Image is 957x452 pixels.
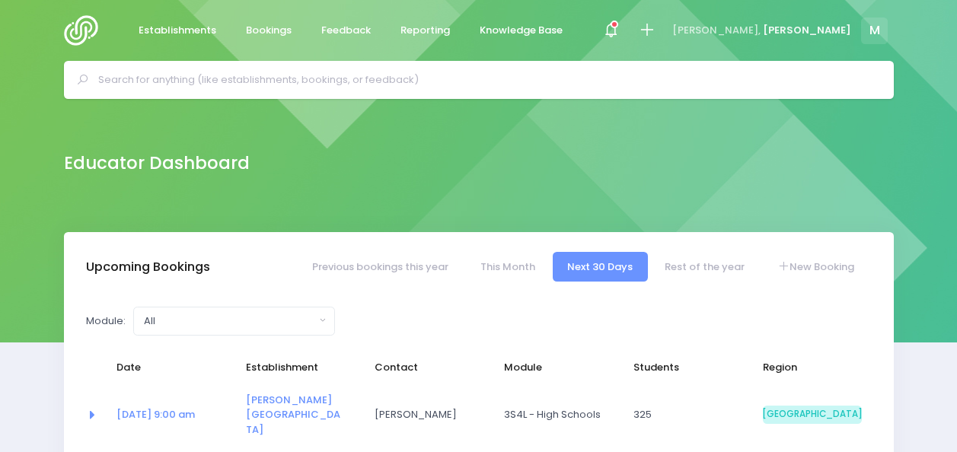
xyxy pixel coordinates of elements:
[763,406,862,424] span: [GEOGRAPHIC_DATA]
[467,16,576,46] a: Knowledge Base
[762,252,869,282] a: New Booking
[504,407,603,422] span: 3S4L - High Schools
[480,23,563,38] span: Knowledge Base
[633,407,732,422] span: 325
[400,23,450,38] span: Reporting
[388,16,463,46] a: Reporting
[650,252,760,282] a: Rest of the year
[246,393,340,437] a: [PERSON_NAME][GEOGRAPHIC_DATA]
[309,16,384,46] a: Feedback
[133,307,335,336] button: All
[86,314,126,329] label: Module:
[763,23,851,38] span: [PERSON_NAME]
[861,18,888,44] span: M
[672,23,761,38] span: [PERSON_NAME],
[375,360,474,375] span: Contact
[236,383,365,447] td: <a href="https://app.stjis.org.nz/establishments/205422" class="font-weight-bold">Geraldine High ...
[633,360,732,375] span: Students
[98,68,872,91] input: Search for anything (like establishments, bookings, or feedback)
[504,360,603,375] span: Module
[246,360,345,375] span: Establishment
[365,383,494,447] td: Trudy Sanders
[763,360,862,375] span: Region
[116,407,195,422] a: [DATE] 9:00 am
[116,360,215,375] span: Date
[86,259,210,275] h3: Upcoming Bookings
[297,252,463,282] a: Previous bookings this year
[144,314,315,329] div: All
[494,383,624,447] td: 3S4L - High Schools
[126,16,229,46] a: Establishments
[321,23,371,38] span: Feedback
[64,15,107,46] img: Logo
[753,383,872,447] td: South Island
[553,252,648,282] a: Next 30 Days
[375,407,474,422] span: [PERSON_NAME]
[234,16,305,46] a: Bookings
[465,252,550,282] a: This Month
[139,23,216,38] span: Establishments
[246,23,292,38] span: Bookings
[64,153,250,173] h2: Educator Dashboard
[107,383,236,447] td: <a href="https://app.stjis.org.nz/bookings/523989" class="font-weight-bold">06 Oct at 9:00 am</a>
[624,383,753,447] td: 325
